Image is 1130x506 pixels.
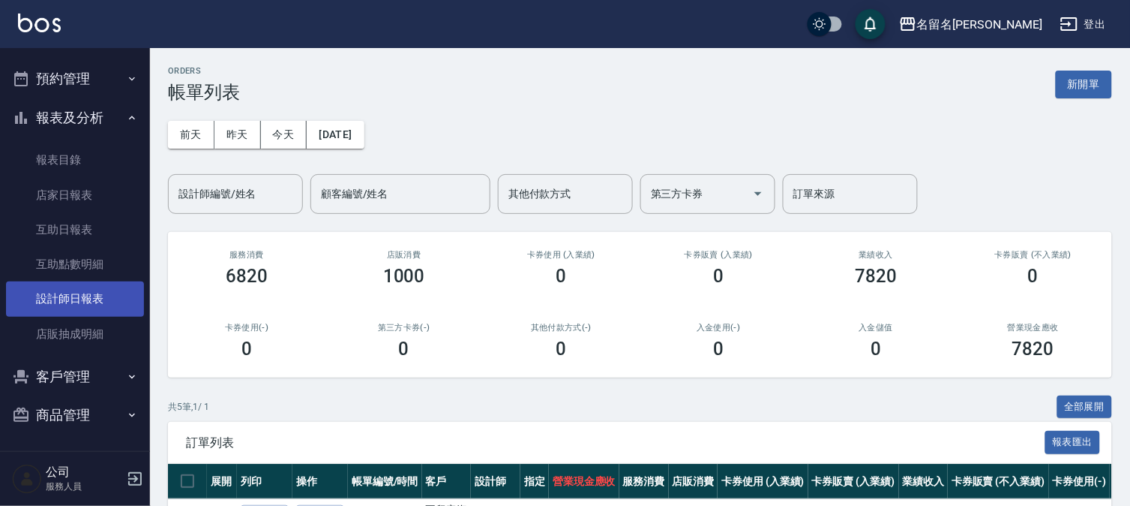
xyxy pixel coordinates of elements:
[207,464,237,499] th: 展開
[6,212,144,247] a: 互助日報表
[1012,339,1054,360] h3: 7820
[261,121,307,149] button: 今天
[501,323,622,333] h2: 其他付款方式(-)
[899,464,949,499] th: 業績收入
[1054,11,1112,38] button: 登出
[186,250,307,260] h3: 服務消費
[713,266,724,287] h3: 0
[746,182,770,206] button: Open
[6,98,144,137] button: 報表及分析
[658,250,779,260] h2: 卡券販賣 (入業績)
[1045,431,1101,454] button: 報表匯出
[6,396,144,435] button: 商品管理
[815,323,937,333] h2: 入金儲值
[241,339,252,360] h3: 0
[1056,77,1112,91] a: 新開單
[1045,435,1101,449] a: 報表匯出
[168,82,240,103] h3: 帳單列表
[471,464,520,499] th: 設計師
[1057,396,1113,419] button: 全部展開
[6,357,144,396] button: 客戶管理
[973,250,1094,260] h2: 卡券販賣 (不入業績)
[186,435,1045,450] span: 訂單列表
[292,464,348,499] th: 操作
[1049,464,1111,499] th: 卡券使用(-)
[214,121,261,149] button: 昨天
[18,14,61,32] img: Logo
[948,464,1048,499] th: 卡券販賣 (不入業績)
[808,464,899,499] th: 卡券販賣 (入業績)
[893,9,1048,40] button: 名留名[PERSON_NAME]
[46,480,122,493] p: 服務人員
[307,121,364,149] button: [DATE]
[237,464,292,499] th: 列印
[343,323,465,333] h2: 第三方卡券(-)
[186,323,307,333] h2: 卡券使用(-)
[383,266,425,287] h3: 1000
[399,339,409,360] h3: 0
[343,250,465,260] h2: 店販消費
[658,323,779,333] h2: 入金使用(-)
[168,400,209,414] p: 共 5 筆, 1 / 1
[168,121,214,149] button: 前天
[6,247,144,282] a: 互助點數明細
[1028,266,1039,287] h3: 0
[6,282,144,316] a: 設計師日報表
[871,339,881,360] h3: 0
[1056,71,1112,98] button: 新開單
[6,59,144,98] button: 預約管理
[520,464,549,499] th: 指定
[168,66,240,76] h2: ORDERS
[556,266,567,287] h3: 0
[6,178,144,212] a: 店家日報表
[501,250,622,260] h2: 卡券使用 (入業績)
[6,143,144,177] a: 報表目錄
[669,464,718,499] th: 店販消費
[619,464,669,499] th: 服務消費
[815,250,937,260] h2: 業績收入
[713,339,724,360] h3: 0
[855,266,897,287] h3: 7820
[348,464,422,499] th: 帳單編號/時間
[917,15,1042,34] div: 名留名[PERSON_NAME]
[12,464,42,494] img: Person
[46,465,122,480] h5: 公司
[718,464,808,499] th: 卡券使用 (入業績)
[226,266,268,287] h3: 6820
[556,339,567,360] h3: 0
[973,323,1094,333] h2: 營業現金應收
[6,317,144,351] a: 店販抽成明細
[422,464,472,499] th: 客戶
[856,9,886,39] button: save
[549,464,619,499] th: 營業現金應收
